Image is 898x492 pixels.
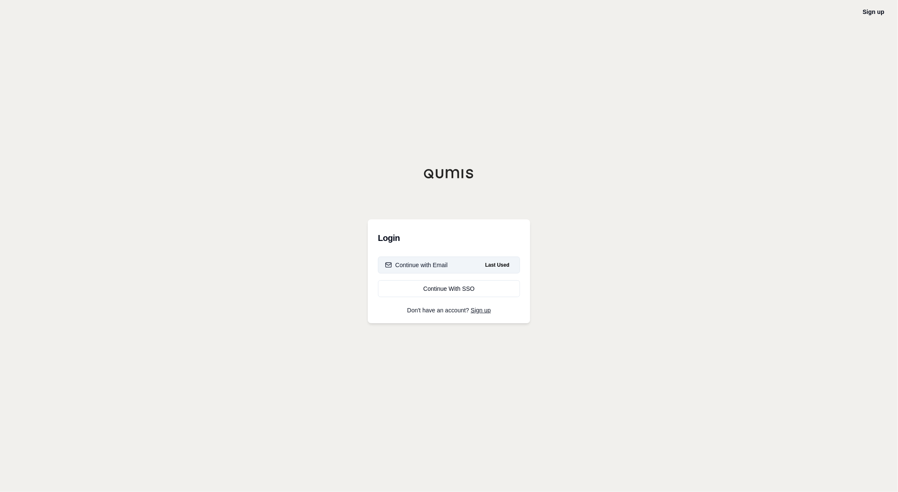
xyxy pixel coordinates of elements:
[378,257,520,273] button: Continue with EmailLast Used
[378,307,520,313] p: Don't have an account?
[424,169,474,179] img: Qumis
[471,307,491,314] a: Sign up
[378,230,520,246] h3: Login
[482,260,513,270] span: Last Used
[378,280,520,297] a: Continue With SSO
[863,8,884,15] a: Sign up
[385,261,448,269] div: Continue with Email
[385,284,513,293] div: Continue With SSO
